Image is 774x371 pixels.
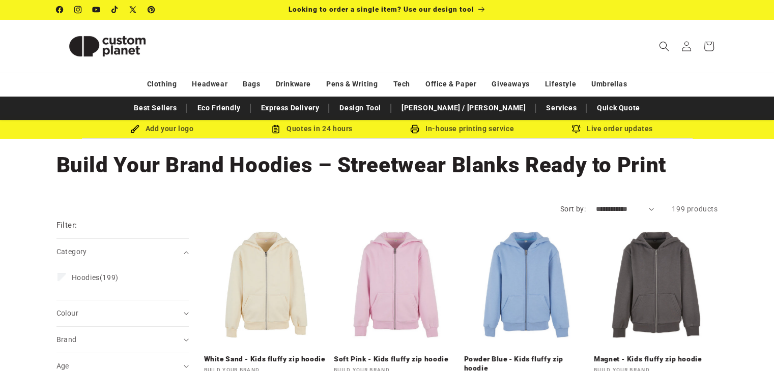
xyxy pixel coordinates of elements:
[271,125,280,134] img: Order Updates Icon
[204,355,328,364] a: White Sand - Kids fluffy zip hoodie
[56,362,69,370] span: Age
[147,75,177,93] a: Clothing
[334,99,386,117] a: Design Tool
[276,75,311,93] a: Drinkware
[256,99,325,117] a: Express Delivery
[52,19,162,73] a: Custom Planet
[653,35,675,57] summary: Search
[594,355,718,364] a: Magnet - Kids fluffy zip hoodie
[129,99,182,117] a: Best Sellers
[192,75,227,93] a: Headwear
[56,239,189,265] summary: Category (0 selected)
[560,205,586,213] label: Sort by:
[243,75,260,93] a: Bags
[192,99,245,117] a: Eco Friendly
[56,335,77,344] span: Brand
[237,122,387,135] div: Quotes in 24 hours
[604,261,774,371] iframe: Chat Widget
[72,273,100,282] span: Hoodies
[545,75,576,93] a: Lifestyle
[393,75,410,93] a: Tech
[492,75,529,93] a: Giveaways
[87,122,237,135] div: Add your logo
[56,327,189,353] summary: Brand (0 selected)
[387,122,537,135] div: In-house printing service
[591,75,627,93] a: Umbrellas
[56,248,87,256] span: Category
[592,99,645,117] a: Quick Quote
[334,355,458,364] a: Soft Pink - Kids fluffy zip hoodie
[571,125,581,134] img: Order updates
[56,151,718,179] h1: Build Your Brand Hoodies – Streetwear Blanks Ready to Print
[396,99,531,117] a: [PERSON_NAME] / [PERSON_NAME]
[326,75,378,93] a: Pens & Writing
[289,5,474,13] span: Looking to order a single item? Use our design tool
[56,23,158,69] img: Custom Planet
[541,99,582,117] a: Services
[537,122,687,135] div: Live order updates
[56,309,78,317] span: Colour
[130,125,139,134] img: Brush Icon
[56,220,77,231] h2: Filter:
[72,273,119,282] span: (199)
[425,75,476,93] a: Office & Paper
[410,125,419,134] img: In-house printing
[56,300,189,326] summary: Colour (0 selected)
[672,205,718,213] span: 199 products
